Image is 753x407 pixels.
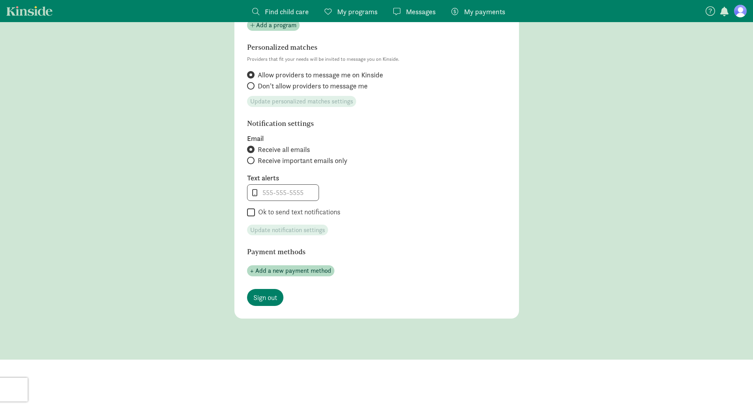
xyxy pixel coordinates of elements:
span: Update notification settings [250,225,325,235]
h6: Personalized matches [247,43,464,51]
span: Don't allow providers to message me [258,81,368,91]
span: Allow providers to message me on Kinside [258,70,383,80]
span: + Add a new payment method [250,266,331,276]
span: Receive important emails only [258,156,347,165]
a: Kinside [6,6,53,16]
span: Receive all emails [258,145,310,154]
button: + Add a new payment method [247,265,334,276]
h6: Payment methods [247,248,464,256]
button: Update notification settings [247,225,328,236]
span: Add a program [256,21,296,30]
input: 555-555-5555 [247,185,319,201]
span: Update personalized matches settings [250,97,353,106]
a: Sign out [247,289,283,306]
span: My programs [337,6,377,17]
p: Providers that fit your needs will be invited to message you on Kinside. [247,54,506,64]
label: Text alerts [247,173,506,183]
label: Ok to send text notifications [255,207,340,217]
h6: Notification settings [247,120,464,128]
span: Messages [406,6,436,17]
button: Update personalized matches settings [247,96,356,107]
span: Find child care [265,6,309,17]
label: Email [247,134,506,143]
span: Sign out [253,292,277,303]
button: Add a program [247,20,300,31]
span: My payments [464,6,505,17]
